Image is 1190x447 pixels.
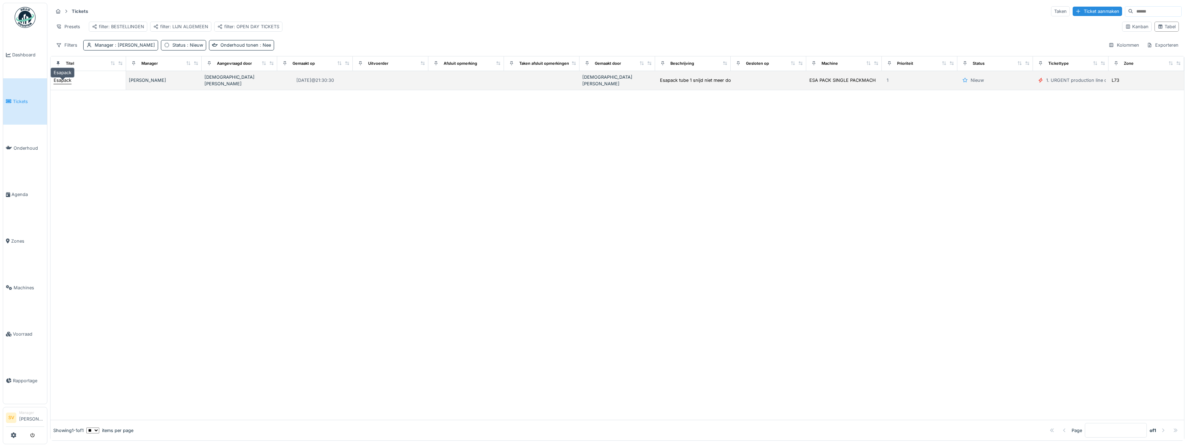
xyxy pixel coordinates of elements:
span: Machines [14,284,44,291]
div: Prioriteit [897,61,913,66]
span: Dashboard [12,52,44,58]
img: Badge_color-CXgf-gQk.svg [15,7,36,28]
span: : Nee [258,42,271,48]
a: Machines [3,264,47,311]
div: [DEMOGRAPHIC_DATA][PERSON_NAME] [204,74,274,87]
a: Tickets [3,78,47,125]
div: Titel [66,61,74,66]
div: [DATE] @ 21:30:30 [296,77,334,84]
div: Showing 1 - 1 of 1 [53,427,84,434]
div: Machine [822,61,838,66]
a: Rapportage [3,358,47,404]
div: Esapack [50,68,75,78]
div: Manager [141,61,158,66]
div: [DEMOGRAPHIC_DATA][PERSON_NAME] [582,74,652,87]
div: Gemaakt op [293,61,315,66]
div: Nieuw [971,77,984,84]
span: Onderhoud [14,145,44,151]
div: Beschrijving [670,61,694,66]
div: Uitvoerder [368,61,388,66]
a: Onderhoud [3,125,47,171]
div: Esapack [54,77,71,84]
div: Zone [1124,61,1134,66]
div: filter: LIJN ALGEMEEN [153,23,208,30]
div: items per page [86,427,133,434]
a: Voorraad [3,311,47,358]
span: Tickets [13,98,44,105]
div: Filters [53,40,80,50]
div: filter: OPEN DAY TICKETS [217,23,279,30]
a: SV Manager[PERSON_NAME] [6,410,44,427]
div: Tickettype [1048,61,1069,66]
div: ESA PACK SINGLE PACKMACH [809,77,876,84]
div: Status [172,42,203,48]
div: Exporteren [1144,40,1182,50]
div: [PERSON_NAME] [129,77,199,84]
div: Kanban [1125,23,1149,30]
strong: of 1 [1150,427,1156,434]
span: Rapportage [13,377,44,384]
li: [PERSON_NAME] [19,410,44,425]
div: Aangevraagd door [217,61,252,66]
div: Tabel [1158,23,1176,30]
strong: Tickets [69,8,91,15]
div: Onderhoud tonen [220,42,271,48]
div: Page [1072,427,1082,434]
li: SV [6,413,16,423]
div: Taken [1051,6,1070,16]
div: filter: BESTELLINGEN [92,23,144,30]
div: Gesloten op [746,61,769,66]
div: 1 [887,77,888,84]
span: Zones [11,238,44,244]
a: Agenda [3,171,47,218]
span: Voorraad [13,331,44,337]
div: 1. URGENT production line disruption [1046,77,1126,84]
a: Dashboard [3,32,47,78]
div: Presets [53,22,83,32]
div: Manager [95,42,155,48]
div: Ticket aanmaken [1073,7,1122,16]
span: : Nieuw [186,42,203,48]
div: Afsluit opmerking [444,61,477,66]
div: Manager [19,410,44,415]
div: Kolommen [1105,40,1142,50]
div: Gemaakt door [595,61,621,66]
span: Agenda [11,191,44,198]
span: : [PERSON_NAME] [114,42,155,48]
div: L73 [1112,77,1119,84]
div: Taken afsluit opmerkingen [519,61,569,66]
div: Esapack tube 1 snijd niet meer door zakje a ik ... [660,77,762,84]
div: Status [973,61,985,66]
a: Zones [3,218,47,265]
